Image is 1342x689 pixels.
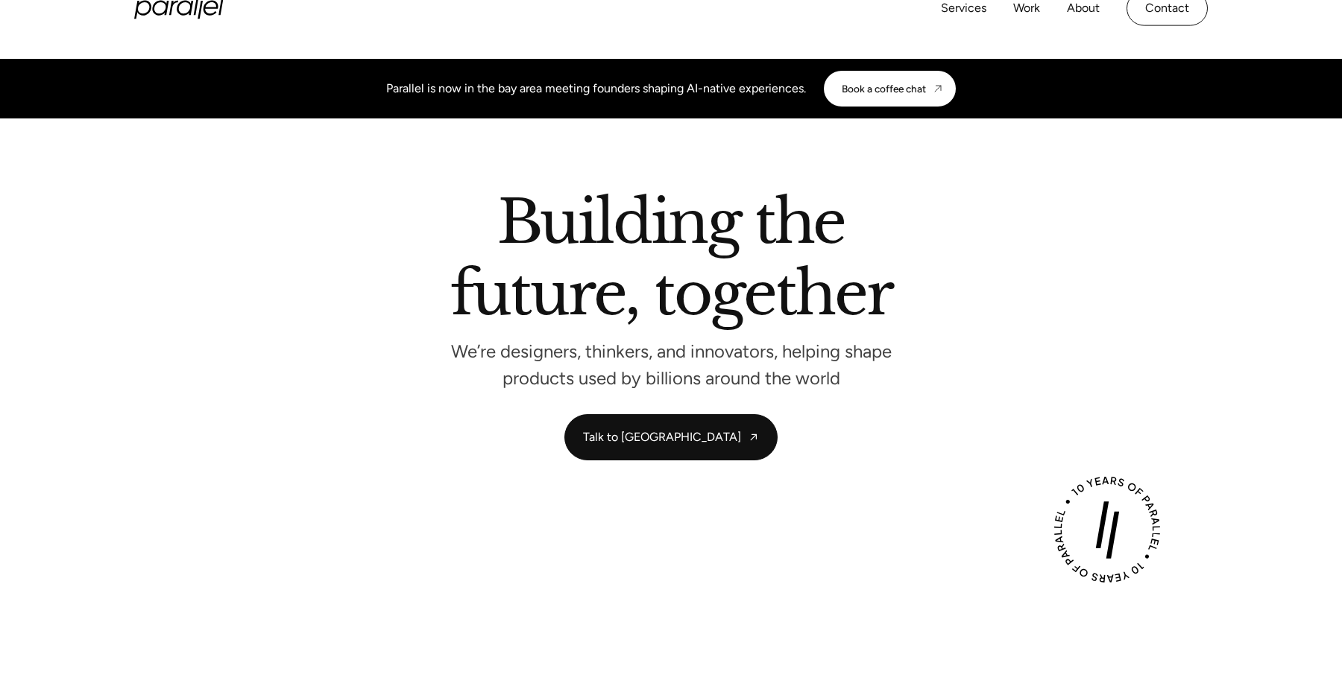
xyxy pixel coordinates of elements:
div: Parallel is now in the bay area meeting founders shaping AI-native experiences. [386,80,806,98]
h2: Building the future, together [450,193,892,329]
img: CTA arrow image [932,83,944,95]
div: Book a coffee chat [842,83,926,95]
a: Book a coffee chat [824,71,956,107]
p: We’re designers, thinkers, and innovators, helping shape products used by billions around the world [447,345,895,384]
